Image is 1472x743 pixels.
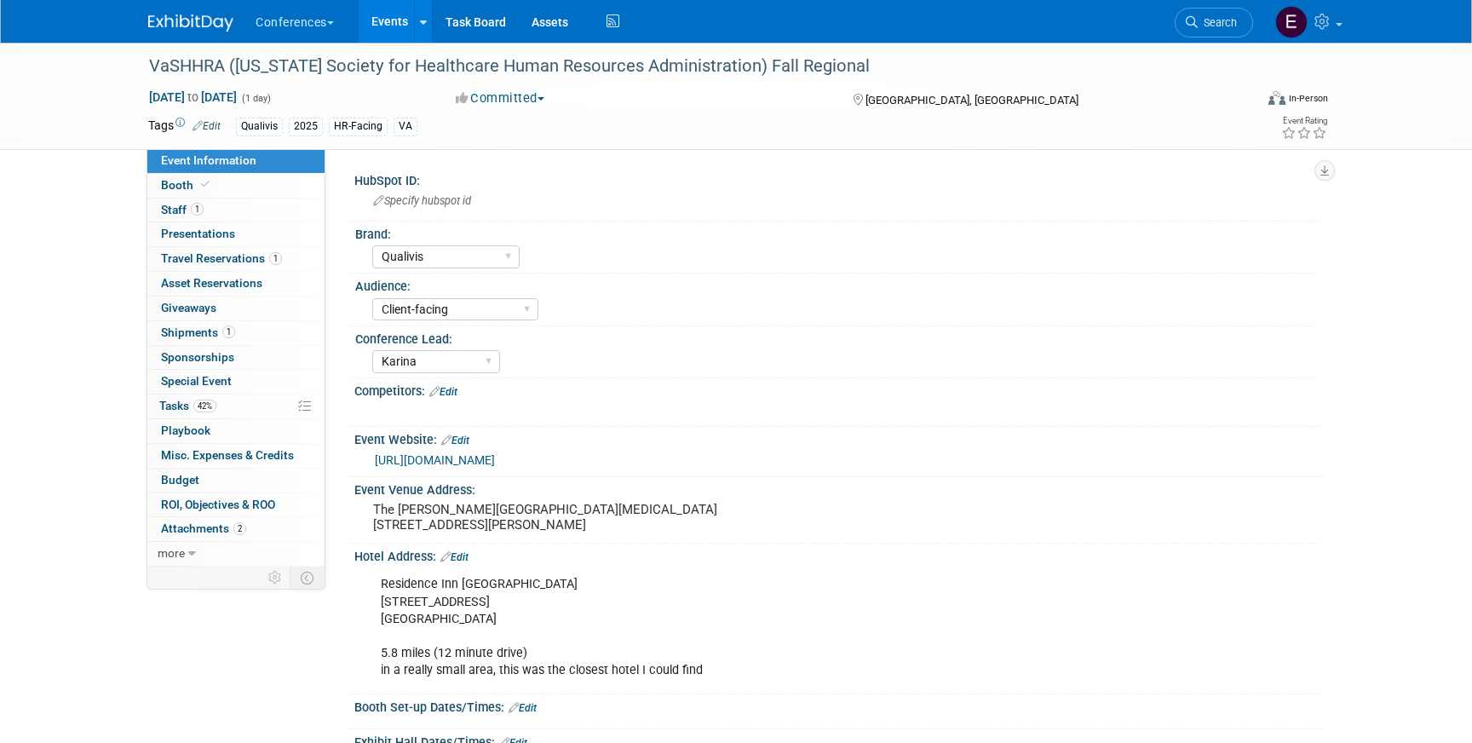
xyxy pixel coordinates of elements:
a: more [147,542,325,566]
td: Tags [148,117,221,136]
div: Audience: [355,274,1316,295]
span: 1 [269,252,282,265]
a: Asset Reservations [147,272,325,296]
a: Tasks42% [147,395,325,418]
span: Specify hubspot id [373,194,471,207]
span: Sponsorships [161,350,234,364]
div: Event Format [1153,89,1328,114]
div: Event Rating [1281,117,1327,125]
span: 1 [222,325,235,338]
div: HR-Facing [329,118,388,135]
a: Search [1175,8,1253,37]
a: Booth [147,174,325,198]
a: Playbook [147,419,325,443]
a: Shipments1 [147,321,325,345]
img: Erin Anderson [1275,6,1308,38]
span: Giveaways [161,301,216,314]
div: Competitors: [354,378,1324,400]
a: Edit [429,386,457,398]
div: Conference Lead: [355,326,1316,348]
div: In-Person [1288,92,1328,105]
span: [DATE] [DATE] [148,89,238,105]
a: Misc. Expenses & Credits [147,444,325,468]
button: Committed [450,89,551,107]
span: Attachments [161,521,246,535]
a: Edit [440,551,469,563]
div: Event Venue Address: [354,477,1324,498]
img: ExhibitDay [148,14,233,32]
img: Format-Inperson.png [1268,91,1285,105]
div: VA [394,118,417,135]
i: Booth reservation complete [201,180,210,189]
a: Travel Reservations1 [147,247,325,271]
div: VaSHHRA ([US_STATE] Society for Healthcare Human Resources Administration) Fall Regional [143,51,1228,82]
span: to [185,90,201,104]
div: Booth Set-up Dates/Times: [354,694,1324,717]
td: Personalize Event Tab Strip [261,567,290,589]
a: Presentations [147,222,325,246]
a: Edit [509,702,537,714]
span: 1 [191,203,204,216]
td: Toggle Event Tabs [290,567,325,589]
span: Asset Reservations [161,276,262,290]
div: Hotel Address: [354,544,1324,566]
span: Search [1198,16,1237,29]
a: Giveaways [147,297,325,320]
a: Event Information [147,149,325,173]
span: Playbook [161,423,210,437]
a: Edit [193,120,221,132]
span: ROI, Objectives & ROO [161,498,275,511]
span: Shipments [161,325,235,339]
span: Staff [161,203,204,216]
span: Event Information [161,153,256,167]
a: Budget [147,469,325,492]
span: 2 [233,522,246,535]
div: Event Website: [354,427,1324,449]
a: [URL][DOMAIN_NAME] [375,453,495,467]
div: 2025 [289,118,323,135]
span: Travel Reservations [161,251,282,265]
a: Edit [441,435,469,446]
span: Special Event [161,374,232,388]
span: Budget [161,473,199,487]
span: 42% [193,400,216,412]
span: Tasks [159,399,216,412]
a: ROI, Objectives & ROO [147,493,325,517]
div: Residence Inn [GEOGRAPHIC_DATA] [STREET_ADDRESS] [GEOGRAPHIC_DATA] 5.8 miles (12 minute drive) in... [369,567,1136,687]
a: Special Event [147,370,325,394]
a: Staff1 [147,199,325,222]
span: more [158,546,185,560]
a: Attachments2 [147,517,325,541]
a: Sponsorships [147,346,325,370]
div: HubSpot ID: [354,168,1324,189]
div: Brand: [355,222,1316,243]
div: Qualivis [236,118,283,135]
pre: The [PERSON_NAME][GEOGRAPHIC_DATA][MEDICAL_DATA] [STREET_ADDRESS][PERSON_NAME] [373,502,739,533]
span: Booth [161,178,213,192]
span: Presentations [161,227,235,240]
span: [GEOGRAPHIC_DATA], [GEOGRAPHIC_DATA] [865,94,1078,107]
span: (1 day) [240,93,271,104]
span: Misc. Expenses & Credits [161,448,294,462]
